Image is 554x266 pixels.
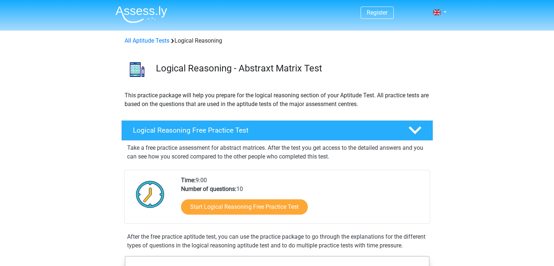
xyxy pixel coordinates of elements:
[125,37,169,44] a: All Aptitude Tests
[133,126,397,134] h4: Logical Reasoning Free Practice Test
[122,36,433,45] div: Logical Reasoning
[181,199,308,215] a: Start Logical Reasoning Free Practice Test
[367,9,388,16] a: Register
[132,176,169,212] img: Clock
[124,232,430,250] div: After the free practice aptitude test, you can use the practice package to go through the explana...
[115,6,167,23] img: Assessly
[156,63,427,74] h3: Logical Reasoning - Abstraxt Matrix Test
[181,185,236,192] b: Number of questions:
[122,54,153,85] img: logical reasoning
[125,91,430,109] p: This practice package will help you prepare for the logical reasoning section of your Aptitude Te...
[127,144,427,161] p: Take a free practice assessment for abstract matrices. After the test you get access to the detai...
[181,177,196,184] b: Time:
[176,176,429,223] div: 9:00 10
[118,120,436,141] a: Logical Reasoning Free Practice Test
